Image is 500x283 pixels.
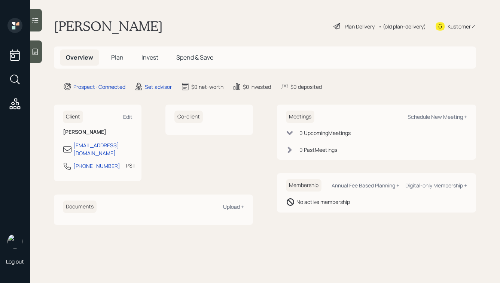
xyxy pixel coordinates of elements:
h6: Client [63,111,83,123]
div: Digital-only Membership + [405,182,467,189]
div: Edit [123,113,132,120]
h6: [PERSON_NAME] [63,129,132,135]
div: Prospect · Connected [73,83,125,91]
div: 0 Past Meeting s [299,146,337,154]
div: Plan Delivery [345,22,375,30]
div: $0 net-worth [191,83,223,91]
div: 0 Upcoming Meeting s [299,129,351,137]
div: [PHONE_NUMBER] [73,162,120,170]
div: Log out [6,258,24,265]
span: Invest [141,53,158,61]
img: hunter_neumayer.jpg [7,234,22,249]
div: $0 deposited [290,83,322,91]
div: Kustomer [448,22,471,30]
h6: Meetings [286,111,314,123]
h6: Co-client [174,111,203,123]
span: Overview [66,53,93,61]
span: Spend & Save [176,53,213,61]
span: Plan [111,53,124,61]
div: [EMAIL_ADDRESS][DOMAIN_NAME] [73,141,132,157]
h6: Membership [286,179,321,192]
div: Set advisor [145,83,172,91]
h1: [PERSON_NAME] [54,18,163,34]
div: PST [126,162,135,169]
div: $0 invested [243,83,271,91]
div: Upload + [223,203,244,210]
div: No active membership [296,198,350,206]
h6: Documents [63,201,97,213]
div: Annual Fee Based Planning + [332,182,399,189]
div: Schedule New Meeting + [408,113,467,120]
div: • (old plan-delivery) [378,22,426,30]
